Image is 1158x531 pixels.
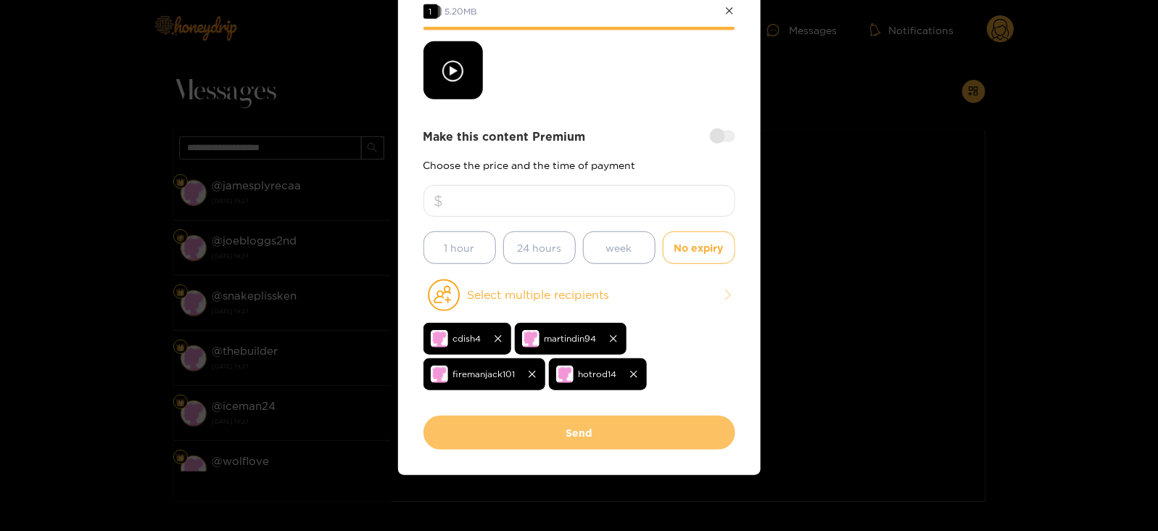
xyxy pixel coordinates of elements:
img: no-avatar.png [431,366,448,383]
span: 1 hour [444,239,475,256]
button: Send [423,416,735,450]
span: No expiry [674,239,724,256]
span: hotrod14 [579,366,617,382]
span: 24 hours [517,239,561,256]
span: martindin94 [545,330,597,347]
button: 1 hour [423,231,496,264]
img: no-avatar.png [522,330,539,347]
img: no-avatar.png [556,366,574,383]
button: No expiry [663,231,735,264]
strong: Make this content Premium [423,128,586,145]
img: no-avatar.png [431,330,448,347]
span: week [606,239,632,256]
button: 24 hours [503,231,576,264]
button: week [583,231,655,264]
p: Choose the price and the time of payment [423,160,735,170]
span: cdish4 [453,330,481,347]
button: Select multiple recipients [423,279,735,312]
span: 1 [423,4,438,19]
span: firemanjack101 [453,366,516,382]
span: 5.20 MB [445,7,478,16]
